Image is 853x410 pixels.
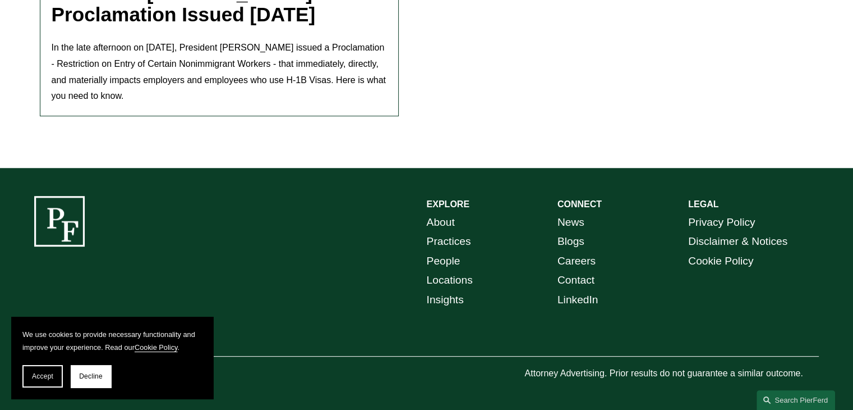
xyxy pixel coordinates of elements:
a: LinkedIn [557,290,598,310]
button: Accept [22,365,63,388]
a: Privacy Policy [688,213,755,233]
a: Practices [427,232,471,252]
button: Decline [71,365,111,388]
p: In the late afternoon on [DATE], President [PERSON_NAME] issued a Proclamation - Restriction on E... [52,40,387,104]
p: We use cookies to provide necessary functionality and improve your experience. Read our . [22,328,202,354]
a: Search this site [757,390,835,410]
strong: EXPLORE [427,199,469,209]
p: Attorney Advertising. Prior results do not guarantee a similar outcome. [524,366,819,382]
a: Insights [427,290,464,310]
a: Cookie Policy [688,252,753,271]
a: Disclaimer & Notices [688,232,787,252]
a: Blogs [557,232,584,252]
span: Accept [32,372,53,380]
strong: LEGAL [688,199,718,209]
a: News [557,213,584,233]
section: Cookie banner [11,317,213,399]
a: People [427,252,460,271]
strong: CONNECT [557,199,602,209]
a: Careers [557,252,596,271]
span: Decline [79,372,103,380]
a: Cookie Policy [135,343,178,352]
a: About [427,213,455,233]
a: Contact [557,271,594,290]
a: Locations [427,271,473,290]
